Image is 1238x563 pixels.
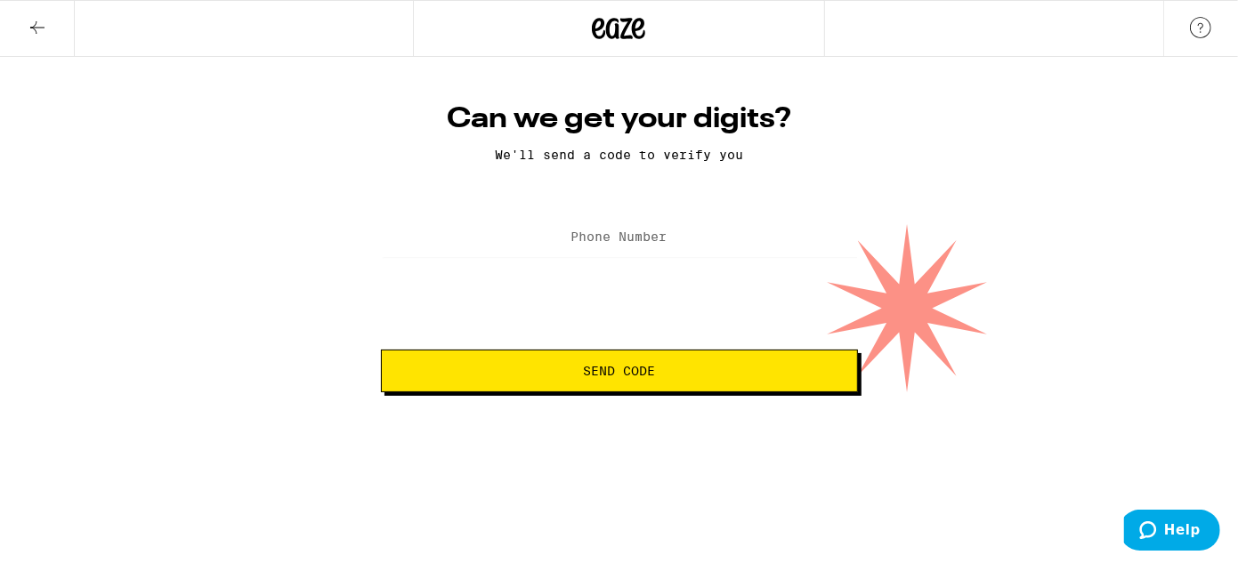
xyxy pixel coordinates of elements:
[381,218,858,258] input: Phone Number
[1124,510,1220,554] iframe: Opens a widget where you can find more information
[571,229,668,244] label: Phone Number
[583,365,655,377] span: Send Code
[381,350,858,392] button: Send Code
[381,148,858,162] p: We'll send a code to verify you
[381,101,858,137] h1: Can we get your digits?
